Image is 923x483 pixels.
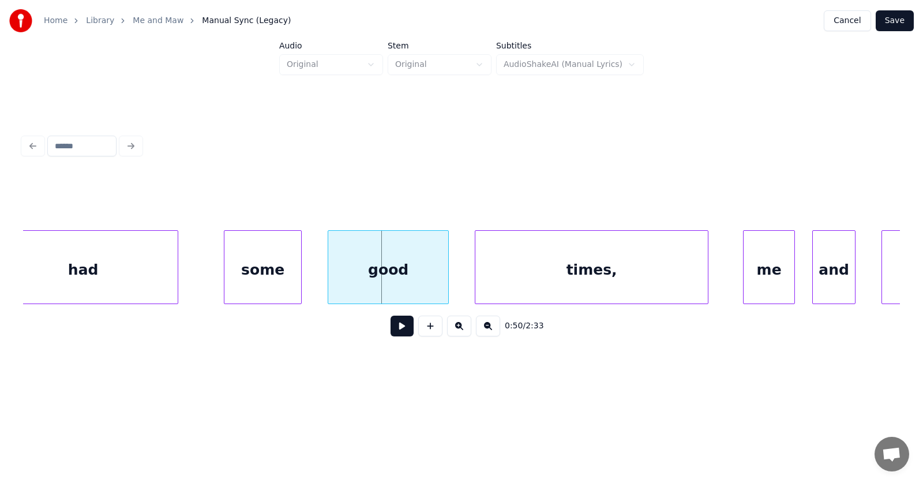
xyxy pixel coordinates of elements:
span: Manual Sync (Legacy) [202,15,291,27]
button: Save [876,10,914,31]
label: Subtitles [496,42,644,50]
div: Open chat [875,437,909,471]
img: youka [9,9,32,32]
div: / [505,320,532,332]
span: 2:33 [526,320,543,332]
span: 0:50 [505,320,523,332]
label: Stem [388,42,491,50]
a: Library [86,15,114,27]
nav: breadcrumb [44,15,291,27]
button: Cancel [824,10,871,31]
a: Me and Maw [133,15,183,27]
a: Home [44,15,67,27]
label: Audio [279,42,383,50]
